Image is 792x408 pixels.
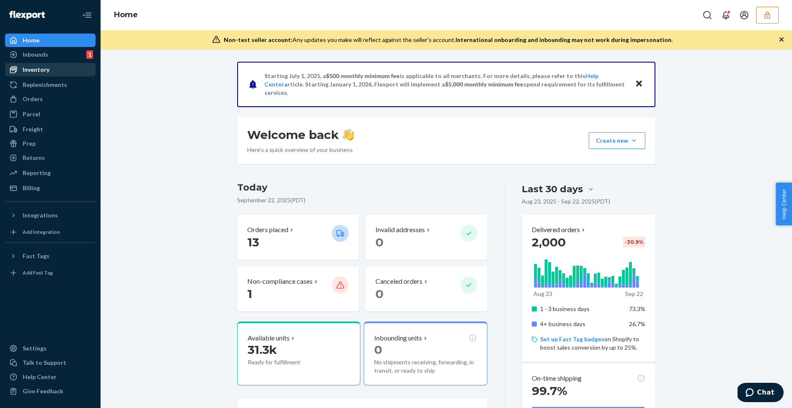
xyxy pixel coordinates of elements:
a: Parcel [5,107,96,121]
button: Inbounding units0No shipments receiving, forwarding, in transit, or ready to ship [364,322,487,385]
span: 1 [247,287,252,301]
button: Non-compliance cases 1 [237,267,359,311]
img: Flexport logo [9,11,45,19]
div: Give Feedback [23,387,63,395]
span: 0 [375,235,383,249]
p: Canceled orders [375,277,422,286]
button: Open account menu [736,7,753,24]
span: 99.7% [532,384,567,398]
button: Talk to Support [5,356,96,369]
div: Last 30 days [522,183,583,196]
div: Talk to Support [23,358,66,367]
div: Integrations [23,211,58,220]
p: No shipments receiving, forwarding, in transit, or ready to ship [374,358,476,375]
button: Help Center [776,183,792,225]
div: Replenishments [23,81,67,89]
button: Close [634,78,644,90]
button: Create new [589,132,645,149]
a: Reporting [5,166,96,180]
button: Fast Tags [5,249,96,263]
p: Available units [248,333,290,343]
a: Add Fast Tag [5,266,96,280]
p: on Shopify to boost sales conversion by up to 25%. [540,335,645,352]
p: On-time shipping [532,374,582,383]
span: 13 [247,235,259,249]
button: Integrations [5,209,96,222]
button: Close Navigation [79,7,96,24]
button: Open Search Box [699,7,716,24]
div: Parcel [23,110,40,118]
a: Billing [5,181,96,195]
h1: Welcome back [247,127,354,142]
a: Freight [5,123,96,136]
span: 31.3k [248,343,277,357]
a: Inventory [5,63,96,76]
span: 73.3% [629,305,645,312]
button: Delivered orders [532,225,587,235]
a: Settings [5,342,96,355]
a: Set up Fast Tag badges [540,335,604,343]
button: Orders placed 13 [237,215,359,260]
p: Sep 22 [625,290,643,298]
div: Prep [23,139,36,148]
span: $500 monthly minimum fee [326,72,400,79]
a: Home [114,10,138,19]
div: 1 [86,50,93,59]
p: Invalid addresses [375,225,425,235]
iframe: Opens a widget where you can chat to one of our agents [738,383,784,404]
a: Home [5,34,96,47]
p: Aug 23 [533,290,552,298]
a: Prep [5,137,96,150]
div: Inventory [23,65,49,74]
button: Canceled orders 0 [365,267,487,311]
p: Starting July 1, 2025, a is applicable to all merchants. For more details, please refer to this a... [264,72,627,97]
span: 2,000 [532,235,566,249]
p: Inbounding units [374,333,422,343]
p: 1 - 3 business days [540,305,623,313]
span: Non-test seller account: [224,36,292,43]
div: Freight [23,125,43,133]
div: Orders [23,95,43,103]
a: Replenishments [5,78,96,92]
p: 4+ business days [540,320,623,328]
a: Orders [5,92,96,106]
div: Billing [23,184,40,192]
p: September 22, 2025 ( PDT ) [237,196,487,204]
div: Fast Tags [23,252,49,260]
p: Non-compliance cases [247,277,313,286]
a: Returns [5,151,96,165]
div: Home [23,36,39,44]
p: Here’s a quick overview of your business [247,146,354,154]
p: Ready for fulfillment [248,358,325,366]
div: Any updates you make will reflect against the seller's account. [224,36,673,44]
p: Aug 23, 2025 - Sep 22, 2025 ( PDT ) [522,197,610,206]
div: -30.9 % [623,237,645,247]
div: Help Center [23,373,57,381]
a: Help Center [5,370,96,384]
ol: breadcrumbs [107,3,145,27]
a: Inbounds1 [5,48,96,61]
span: 0 [374,343,382,357]
div: Inbounds [23,50,48,59]
div: Returns [23,154,45,162]
h3: Today [237,181,487,194]
button: Give Feedback [5,384,96,398]
button: Available units31.3kReady for fulfillment [237,322,360,385]
div: Add Integration [23,228,60,235]
a: Add Integration [5,225,96,239]
img: hand-wave emoji [342,129,354,141]
span: International onboarding and inbounding may not work during impersonation. [456,36,673,43]
span: $5,000 monthly minimum fee [445,81,523,88]
div: Add Fast Tag [23,269,53,276]
div: Reporting [23,169,51,177]
span: 26.7% [629,320,645,327]
button: Invalid addresses 0 [365,215,487,260]
span: 0 [375,287,383,301]
p: Orders placed [247,225,288,235]
div: Settings [23,344,47,353]
button: Open notifications [717,7,734,24]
